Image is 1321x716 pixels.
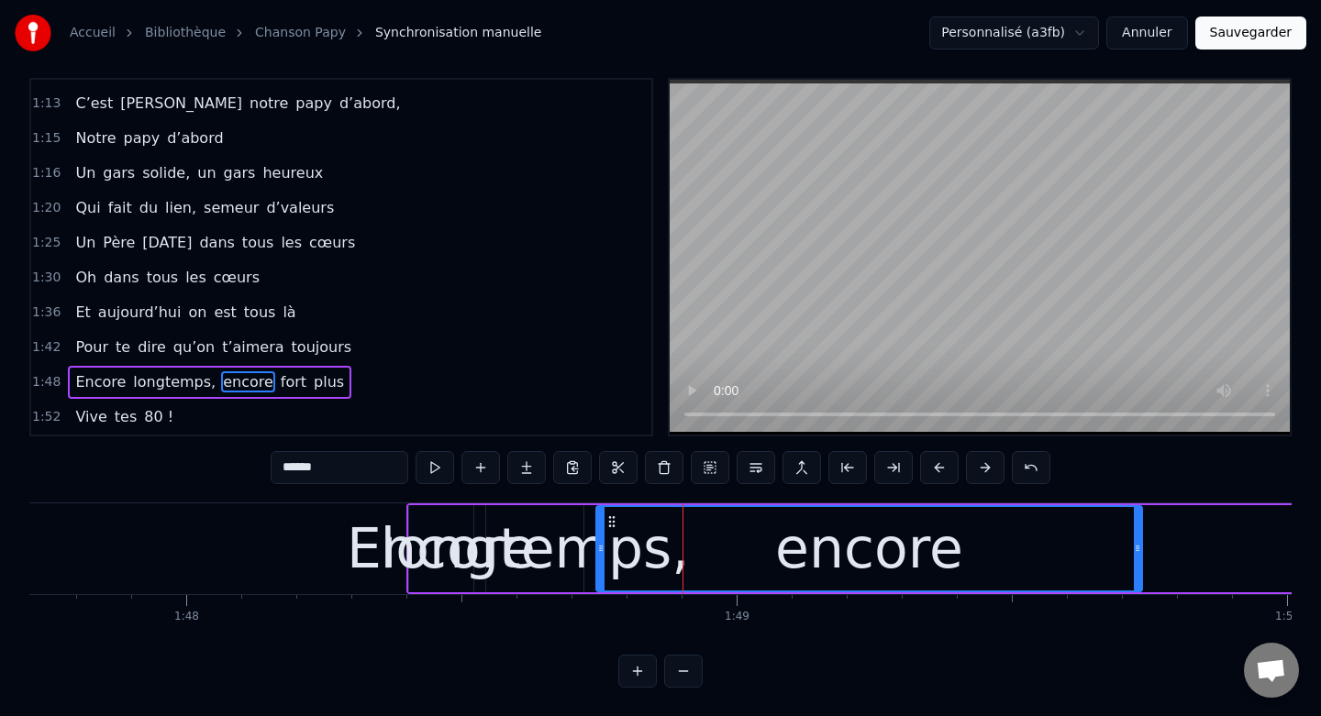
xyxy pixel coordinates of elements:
[106,197,134,218] span: fait
[1244,643,1299,698] div: Ouvrir le chat
[32,338,61,357] span: 1:42
[73,406,108,427] span: Vive
[145,267,181,288] span: tous
[240,232,276,253] span: tous
[118,93,244,114] span: [PERSON_NAME]
[725,610,749,624] div: 1:49
[264,197,336,218] span: d’valeurs
[73,162,97,183] span: Un
[142,406,175,427] span: 80 !
[279,232,304,253] span: les
[186,302,208,323] span: on
[114,336,132,358] span: te
[1106,17,1187,50] button: Annuler
[122,127,162,149] span: papy
[32,303,61,322] span: 1:36
[102,267,140,288] span: dans
[101,232,137,253] span: Père
[73,127,117,149] span: Notre
[290,336,354,358] span: toujours
[222,162,258,183] span: gars
[32,129,61,148] span: 1:15
[113,406,139,427] span: tes
[101,162,137,183] span: gars
[255,24,346,42] a: Chanson Papy
[131,371,217,392] span: longtemps,
[165,127,225,149] span: d’abord
[73,232,97,253] span: Un
[73,302,92,323] span: Et
[279,371,308,392] span: fort
[174,610,199,624] div: 1:48
[163,197,198,218] span: lien,
[138,197,160,218] span: du
[375,24,542,42] span: Synchronisation manuelle
[140,232,194,253] span: [DATE]
[338,93,403,114] span: d’abord,
[202,197,261,218] span: semeur
[312,371,346,392] span: plus
[183,267,208,288] span: les
[70,24,541,42] nav: breadcrumb
[172,336,216,358] span: qu’on
[32,269,61,287] span: 1:30
[73,371,128,392] span: Encore
[15,15,51,51] img: youka
[32,164,61,182] span: 1:16
[281,302,297,323] span: là
[221,371,275,392] span: encore
[96,302,183,323] span: aujourd’hui
[212,267,261,288] span: cœurs
[32,199,61,217] span: 1:20
[32,94,61,113] span: 1:13
[212,302,238,323] span: est
[32,373,61,391] span: 1:48
[32,408,61,426] span: 1:52
[1195,17,1306,50] button: Sauvegarder
[73,336,110,358] span: Pour
[381,507,690,589] div: longtemps,
[195,162,217,183] span: un
[1275,610,1300,624] div: 1:50
[73,267,98,288] span: Oh
[347,507,536,589] div: Encore
[145,24,226,42] a: Bibliothèque
[775,507,963,589] div: encore
[197,232,236,253] span: dans
[32,234,61,252] span: 1:25
[70,24,116,42] a: Accueil
[220,336,285,358] span: t’aimera
[140,162,192,183] span: solide,
[73,197,102,218] span: Qui
[294,93,334,114] span: papy
[248,93,290,114] span: notre
[307,232,357,253] span: cœurs
[242,302,278,323] span: tous
[73,93,115,114] span: C’est
[261,162,325,183] span: heureux
[136,336,168,358] span: dire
